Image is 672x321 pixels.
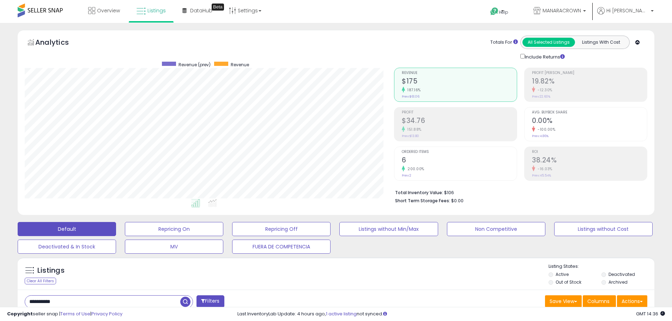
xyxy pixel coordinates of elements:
span: Profit [PERSON_NAME] [532,71,647,75]
small: 200.00% [405,166,424,172]
h2: 19.82% [532,77,647,87]
button: Filters [196,295,224,308]
button: Default [18,222,116,236]
a: 1 active listing [326,310,357,317]
small: -100.00% [535,127,555,132]
h5: Analytics [35,37,83,49]
li: $106 [395,188,642,196]
button: Columns [583,295,616,307]
span: Columns [587,298,610,305]
button: Actions [617,295,647,307]
button: Deactivated & In Stock [18,240,116,254]
a: Help [485,2,522,23]
small: 187.16% [405,87,421,93]
small: Prev: 2 [402,173,411,178]
div: Tooltip anchor [212,4,224,11]
button: Listings without Min/Max [339,222,438,236]
span: 2025-08-12 14:36 GMT [636,310,665,317]
span: Overview [97,7,120,14]
h2: 38.24% [532,156,647,166]
span: Revenue [402,71,517,75]
p: Listing States: [549,263,654,270]
small: Prev: $61.06 [402,94,419,99]
span: Avg. Buybox Share [532,111,647,115]
span: Revenue [231,62,249,68]
button: Save View [545,295,582,307]
small: Prev: 22.60% [532,94,550,99]
label: Out of Stock [556,279,581,285]
h2: $175 [402,77,517,87]
button: Non Competitive [447,222,545,236]
button: All Selected Listings [522,38,575,47]
button: Listings without Cost [554,222,653,236]
button: Repricing On [125,222,223,236]
h5: Listings [37,266,65,276]
span: ROI [532,150,647,154]
small: Prev: 4.86% [532,134,549,138]
small: Prev: 45.54% [532,173,551,178]
span: Ordered Items [402,150,517,154]
span: $0.00 [451,197,464,204]
small: -12.30% [535,87,552,93]
a: Terms of Use [60,310,90,317]
small: Prev: $13.80 [402,134,419,138]
div: Last InventoryLab Update: 4 hours ago, not synced. [237,311,665,317]
h2: 0.00% [532,117,647,126]
b: Short Term Storage Fees: [395,198,450,204]
button: MV [125,240,223,254]
span: Help [499,9,508,15]
div: Include Returns [515,53,573,61]
label: Active [556,271,569,277]
span: DataHub [190,7,212,14]
a: Hi [PERSON_NAME] [597,7,654,23]
div: Totals For [490,39,518,46]
b: Total Inventory Value: [395,190,443,196]
div: Clear All Filters [25,278,56,284]
h2: $34.76 [402,117,517,126]
div: seller snap | | [7,311,122,317]
small: 151.88% [405,127,422,132]
button: Repricing Off [232,222,331,236]
span: Hi [PERSON_NAME] [606,7,649,14]
span: Revenue (prev) [178,62,211,68]
span: MANARACROWN [543,7,581,14]
small: -16.03% [535,166,552,172]
label: Deactivated [609,271,635,277]
a: Privacy Policy [91,310,122,317]
i: Get Help [490,7,499,16]
h2: 6 [402,156,517,166]
span: Listings [147,7,166,14]
span: Profit [402,111,517,115]
label: Archived [609,279,628,285]
button: Listings With Cost [575,38,627,47]
strong: Copyright [7,310,33,317]
button: FUERA DE COMPETENCIA [232,240,331,254]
